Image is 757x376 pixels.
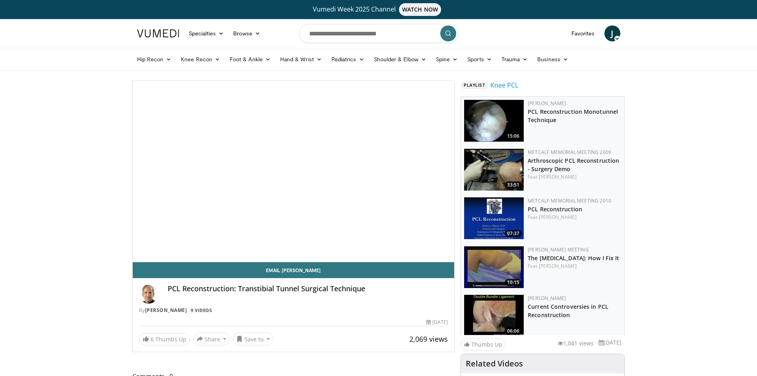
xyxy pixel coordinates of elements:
a: Arthroscopic PCL Reconstruction - Surgery Demo [528,157,619,173]
button: Share [193,333,230,345]
div: [DATE] [426,319,448,326]
div: By [139,307,448,314]
video-js: Video Player [133,81,455,262]
img: DA_UIUPltOAJ8wcH4xMDoxOjBzMTt2bJ.150x105_q85_crop-smart_upscale.jpg [464,100,524,142]
li: [DATE] [598,338,621,347]
a: 6 Thumbs Up [139,333,190,345]
img: 672811_3.png.150x105_q85_crop-smart_upscale.jpg [464,149,524,191]
a: Business [532,51,573,67]
span: WATCH NOW [399,3,441,16]
a: Metcalf Memorial Meeting 2009 [528,149,611,156]
a: [PERSON_NAME] [528,295,566,302]
a: Metcalf Memorial Meeting 2010 [528,197,611,204]
img: x0JBUkvnwpAy-qi34zMDoxOjAwMTtOvM.150x105_q85_crop-smart_upscale.jpg [464,246,524,288]
a: PCL Reconstruction Monotunnel Technique [528,108,618,124]
a: [PERSON_NAME] [539,214,577,220]
a: [PERSON_NAME] [145,307,187,314]
span: 6 [151,335,154,343]
span: 07:37 [505,230,522,237]
a: Knee Recon [176,51,225,67]
span: 10:15 [505,279,522,286]
div: Feat. [528,263,621,270]
a: Vumedi Week 2025 ChannelWATCH NOW [138,3,619,16]
a: 06:06 [464,295,524,337]
a: Shoulder & Elbow [369,51,431,67]
h4: Related Videos [466,359,523,368]
a: Current Controversies in PCL Reconstruction [528,303,608,319]
a: Hip Recon [132,51,176,67]
img: Picture_4_16_3.png.150x105_q85_crop-smart_upscale.jpg [464,197,524,239]
div: Feat. [528,173,621,181]
a: Hand & Wrist [275,51,327,67]
a: Email [PERSON_NAME] [133,262,455,278]
a: Pediatrics [327,51,369,67]
a: The [MEDICAL_DATA]: How I Fix It [528,254,619,262]
button: Save to [233,333,273,345]
a: 15:06 [464,100,524,142]
img: 1277085_3.png.150x105_q85_crop-smart_upscale.jpg [464,295,524,337]
a: [PERSON_NAME] [528,100,566,107]
a: J [604,25,620,41]
input: Search topics, interventions [299,24,458,43]
a: Browse [228,25,265,41]
a: Thumbs Up [461,338,506,351]
a: Specialties [184,25,229,41]
li: 1,041 views [558,339,594,348]
img: VuMedi Logo [137,29,179,37]
a: Knee PCL [490,80,518,90]
a: Foot & Ankle [225,51,275,67]
a: 9 Videos [188,307,215,314]
img: Avatar [139,284,158,304]
div: Feat. [528,214,621,221]
span: 2,069 views [409,334,448,344]
a: Sports [463,51,497,67]
a: [PERSON_NAME] Meeting [528,246,589,253]
a: 10:15 [464,246,524,288]
span: 33:51 [505,181,522,189]
a: Spine [431,51,463,67]
h4: PCL Reconstruction: Transtibial Tunnel Surgical Technique [168,284,448,293]
a: PCL Reconstruction [528,205,582,213]
a: [PERSON_NAME] [539,263,577,269]
a: 33:51 [464,149,524,191]
a: [PERSON_NAME] [539,173,577,180]
span: 06:06 [505,327,522,335]
span: 15:06 [505,132,522,140]
a: Favorites [567,25,600,41]
span: Playlist [461,81,488,89]
a: 07:37 [464,197,524,239]
a: Trauma [497,51,533,67]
